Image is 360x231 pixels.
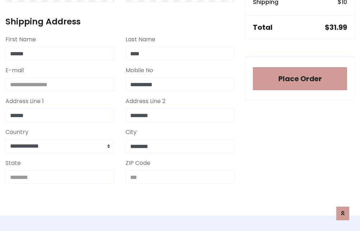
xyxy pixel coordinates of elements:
[5,17,234,27] h4: Shipping Address
[126,66,153,75] label: Mobile No
[5,35,36,44] label: First Name
[126,128,137,137] label: City
[325,23,347,32] h5: $
[5,159,21,167] label: State
[5,66,24,75] label: E-mail
[5,97,44,106] label: Address Line 1
[126,159,150,167] label: ZIP Code
[126,35,155,44] label: Last Name
[126,97,165,106] label: Address Line 2
[253,67,347,90] button: Place Order
[329,22,347,32] span: 31.99
[253,23,273,32] h5: Total
[5,128,28,137] label: Country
